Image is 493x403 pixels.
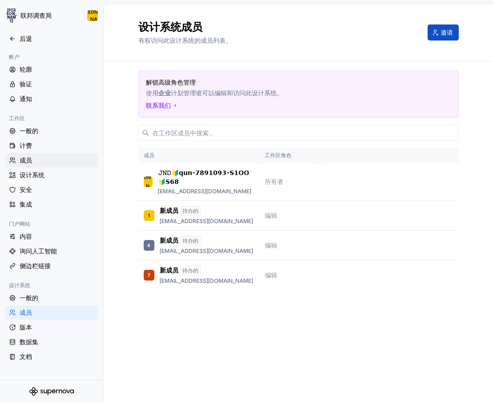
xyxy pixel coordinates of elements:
[20,127,38,134] font: 一般的
[160,207,178,214] font: 新成员
[20,12,52,19] font: 联邦调查局
[182,208,198,214] font: 待办的
[144,152,154,159] font: 成员
[20,171,44,179] font: 设计系统
[5,291,98,305] a: 一般的
[265,241,277,249] font: 编辑
[20,232,32,240] font: 内容
[9,115,25,122] font: 工作区
[20,65,32,73] font: 轮廓
[9,282,30,289] font: 设计系统
[182,237,198,244] font: 待办的
[9,53,20,60] font: 帐户
[20,95,32,102] font: 通知
[148,213,150,218] font: 1
[6,8,17,23] font: [PERSON_NAME]
[20,80,32,88] font: 验证
[160,248,253,254] font: [EMAIL_ADDRESS][DOMAIN_NAME]
[20,353,32,360] font: 文档
[5,168,98,182] a: 设计系统
[5,92,98,106] a: 通知
[5,32,98,46] a: 后退
[160,277,253,284] font: [EMAIL_ADDRESS][DOMAIN_NAME]
[158,89,171,97] font: 企业
[20,294,38,301] font: 一般的
[20,323,32,331] font: 版本
[20,338,38,346] font: 数据集
[5,124,98,138] a: 一般的
[138,20,202,33] font: 设计系统成员
[160,236,178,244] font: 新成员
[146,101,179,110] a: 联系我们
[160,266,178,274] font: 新成员
[147,243,150,248] font: 4
[428,24,459,41] button: 邀请
[5,77,98,91] a: 验证
[20,156,32,164] font: 成员
[138,37,232,44] font: 有权访问此设计系统的成员列表。
[5,153,98,167] a: 成员
[265,152,291,159] font: 工作区角色
[146,78,196,86] font: 解锁高级角色管理
[171,89,283,97] font: 计划管理谁可以编辑和访问此设计系统。
[149,125,459,141] input: 在工作区成员中搜索...
[29,387,74,396] svg: 超新星标志
[146,89,158,97] font: 使用
[158,169,249,185] font: 𝙹𝙽𝙳🔰𝗾𝘂𝗻-𝟳𝟴𝟵𝟭𝟬𝟵𝟯-𝗦𝟭𝗢𝗢🔰𝗦𝟲𝟴
[5,244,98,258] a: 询问人工智能
[20,247,57,255] font: 询问人工智能
[182,267,198,274] font: 待办的
[5,350,98,364] a: 文档
[158,188,251,195] font: [EMAIL_ADDRESS][DOMAIN_NAME]
[9,220,30,227] font: 门户网站
[20,35,32,42] font: 后退
[20,309,32,316] font: 成员
[440,28,453,36] font: 邀请
[5,305,98,320] a: 成员
[5,197,98,212] a: 集成
[147,273,150,278] font: 7
[2,6,101,25] button: [PERSON_NAME]联邦调查局[PERSON_NAME]
[5,138,98,153] a: 计费
[5,335,98,349] a: 数据集
[5,62,98,77] a: 轮廓
[5,320,98,334] a: 版本
[146,102,171,109] font: 联系我们
[5,183,98,197] a: 安全
[20,262,51,269] font: 侧边栏链接
[20,142,32,149] font: 计费
[160,218,253,224] font: [EMAIL_ADDRESS][DOMAIN_NAME]
[20,186,32,193] font: 安全
[265,178,283,185] font: 所有者
[5,229,98,244] a: 内容
[20,200,32,208] font: 集成
[265,212,277,219] font: 编辑
[5,259,98,273] a: 侧边栏链接
[265,271,277,279] font: 编辑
